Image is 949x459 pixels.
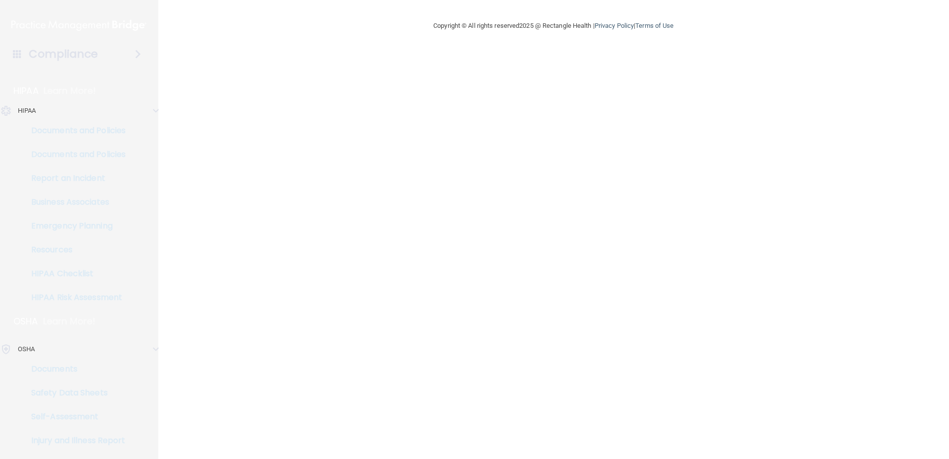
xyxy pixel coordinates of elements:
h4: Compliance [29,47,98,61]
p: Documents [6,364,142,374]
a: Privacy Policy [595,22,634,29]
p: Safety Data Sheets [6,388,142,398]
p: Injury and Illness Report [6,436,142,446]
a: Terms of Use [635,22,674,29]
p: Emergency Planning [6,221,142,231]
p: HIPAA Risk Assessment [6,293,142,303]
p: Business Associates [6,197,142,207]
p: Documents and Policies [6,150,142,159]
p: Learn More! [43,315,96,327]
p: Resources [6,245,142,255]
p: Report an Incident [6,173,142,183]
p: Learn More! [44,85,96,97]
p: OSHA [18,343,35,355]
p: HIPAA [13,85,39,97]
p: Documents and Policies [6,126,142,136]
p: HIPAA [18,105,36,117]
p: OSHA [13,315,38,327]
div: Copyright © All rights reserved 2025 @ Rectangle Health | | [372,10,735,42]
p: Self-Assessment [6,412,142,422]
img: PMB logo [11,15,146,35]
p: HIPAA Checklist [6,269,142,279]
